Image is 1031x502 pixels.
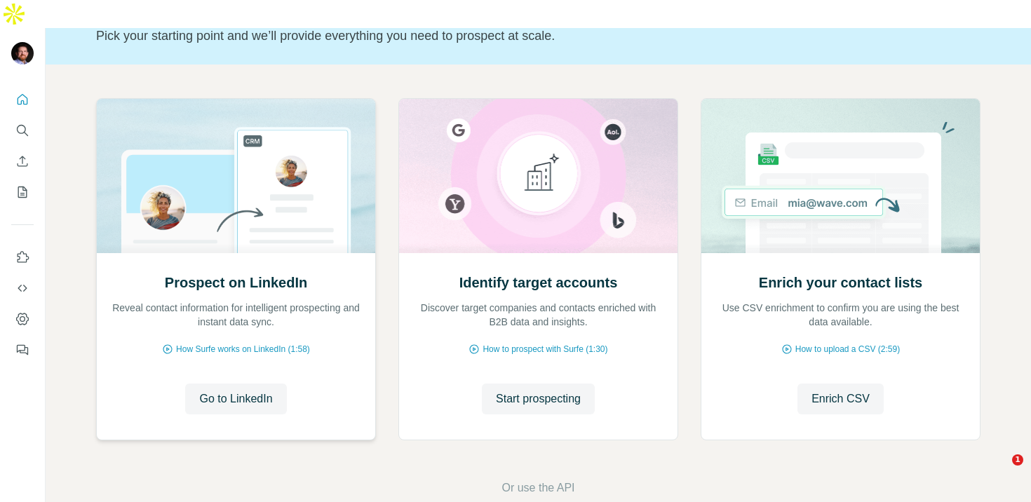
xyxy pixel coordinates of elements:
img: Identify target accounts [398,99,678,253]
button: Start prospecting [482,384,595,414]
button: Enrich CSV [797,384,884,414]
button: Dashboard [11,306,34,332]
button: Quick start [11,87,34,112]
button: Search [11,118,34,143]
span: Go to LinkedIn [199,391,272,407]
button: Use Surfe API [11,276,34,301]
h2: Prospect on LinkedIn [165,273,307,292]
span: How to prospect with Surfe (1:30) [483,343,607,355]
button: Enrich CSV [11,149,34,174]
img: Prospect on LinkedIn [96,99,376,253]
h2: Identify target accounts [459,273,618,292]
img: Enrich your contact lists [701,99,981,253]
span: How Surfe works on LinkedIn (1:58) [176,343,310,355]
button: Go to LinkedIn [185,384,286,414]
p: Use CSV enrichment to confirm you are using the best data available. [715,301,966,329]
button: Use Surfe on LinkedIn [11,245,34,270]
iframe: Intercom live chat [983,454,1017,488]
span: How to upload a CSV (2:59) [795,343,900,355]
span: Start prospecting [496,391,581,407]
button: My lists [11,179,34,205]
span: Enrich CSV [811,391,870,407]
button: Feedback [11,337,34,362]
h2: Enrich your contact lists [759,273,922,292]
button: Or use the API [501,480,574,496]
span: 1 [1012,454,1023,466]
p: Pick your starting point and we’ll provide everything you need to prospect at scale. [96,26,772,46]
p: Reveal contact information for intelligent prospecting and instant data sync. [111,301,361,329]
p: Discover target companies and contacts enriched with B2B data and insights. [413,301,663,329]
img: Avatar [11,42,34,65]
